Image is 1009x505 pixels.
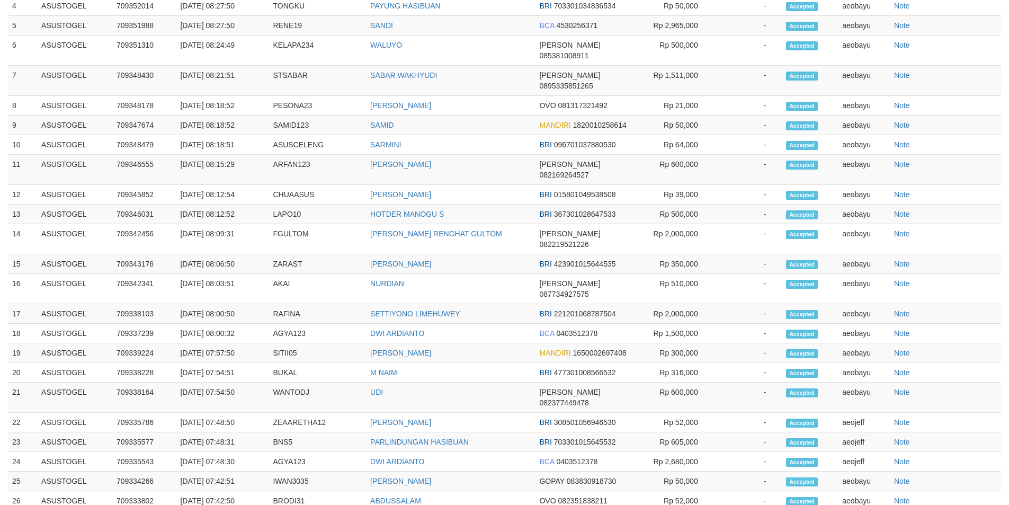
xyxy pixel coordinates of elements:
[838,185,890,205] td: aeobayu
[894,101,910,110] a: Note
[714,452,782,472] td: -
[786,161,818,170] span: Accepted
[269,383,366,413] td: WANTODJ
[176,66,269,96] td: [DATE] 08:21:51
[370,329,424,338] a: DWI ARDIANTO
[558,101,607,110] span: 081317321492
[370,368,397,377] a: M NAIM
[370,418,431,427] a: [PERSON_NAME]
[112,363,176,383] td: 709338228
[633,452,713,472] td: Rp 2,680,000
[269,343,366,363] td: SITII05
[714,205,782,224] td: -
[176,96,269,116] td: [DATE] 08:18:52
[786,72,818,81] span: Accepted
[714,324,782,343] td: -
[539,160,600,169] span: [PERSON_NAME]
[112,343,176,363] td: 709339224
[786,419,818,428] span: Accepted
[786,121,818,130] span: Accepted
[714,66,782,96] td: -
[838,413,890,432] td: aeojeff
[8,155,37,185] td: 11
[894,2,910,10] a: Note
[269,324,366,343] td: AGYA123
[539,349,570,357] span: MANDIRI
[573,349,626,357] span: 1650002697408
[567,477,616,485] span: 083830918730
[112,66,176,96] td: 709348430
[558,497,607,505] span: 082351838211
[176,452,269,472] td: [DATE] 07:48:30
[112,304,176,324] td: 709338103
[176,343,269,363] td: [DATE] 07:57:50
[786,22,818,31] span: Accepted
[714,185,782,205] td: -
[786,191,818,200] span: Accepted
[8,304,37,324] td: 17
[112,274,176,304] td: 709342341
[838,304,890,324] td: aeobayu
[176,205,269,224] td: [DATE] 08:12:52
[112,96,176,116] td: 709348178
[112,383,176,413] td: 709338164
[176,224,269,254] td: [DATE] 08:09:31
[554,309,616,318] span: 221201068787504
[714,304,782,324] td: -
[554,140,616,149] span: 096701037880530
[633,324,713,343] td: Rp 1,500,000
[714,274,782,304] td: -
[539,260,551,268] span: BRI
[894,160,910,169] a: Note
[786,2,818,11] span: Accepted
[37,363,112,383] td: ASUSTOGEL
[539,171,588,179] span: 082169264527
[838,432,890,452] td: aeojeff
[894,418,910,427] a: Note
[269,363,366,383] td: BUKAL
[894,497,910,505] a: Note
[786,388,818,397] span: Accepted
[714,116,782,135] td: -
[786,141,818,150] span: Accepted
[269,413,366,432] td: ZEAARETHA12
[714,36,782,66] td: -
[786,369,818,378] span: Accepted
[838,452,890,472] td: aeojeff
[176,472,269,491] td: [DATE] 07:42:51
[714,363,782,383] td: -
[633,66,713,96] td: Rp 1,511,000
[370,190,431,199] a: [PERSON_NAME]
[894,309,910,318] a: Note
[112,185,176,205] td: 709345852
[37,185,112,205] td: ASUSTOGEL
[8,472,37,491] td: 25
[37,16,112,36] td: ASUSTOGEL
[370,279,404,288] a: NURDIAN
[838,363,890,383] td: aeobayu
[176,16,269,36] td: [DATE] 08:27:50
[714,383,782,413] td: -
[8,383,37,413] td: 21
[176,254,269,274] td: [DATE] 08:06:50
[633,304,713,324] td: Rp 2,000,000
[37,324,112,343] td: ASUSTOGEL
[37,383,112,413] td: ASUSTOGEL
[269,472,366,491] td: IWAN3035
[37,432,112,452] td: ASUSTOGEL
[539,51,588,60] span: 085381008911
[269,96,366,116] td: PESONA23
[894,279,910,288] a: Note
[37,36,112,66] td: ASUSTOGEL
[714,432,782,452] td: -
[838,254,890,274] td: aeobayu
[786,260,818,269] span: Accepted
[786,41,818,50] span: Accepted
[112,36,176,66] td: 709351310
[786,349,818,358] span: Accepted
[539,290,588,298] span: 087734927575
[8,185,37,205] td: 12
[633,224,713,254] td: Rp 2,000,000
[370,71,437,79] a: SABAR WAKHYUDI
[269,254,366,274] td: ZARAST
